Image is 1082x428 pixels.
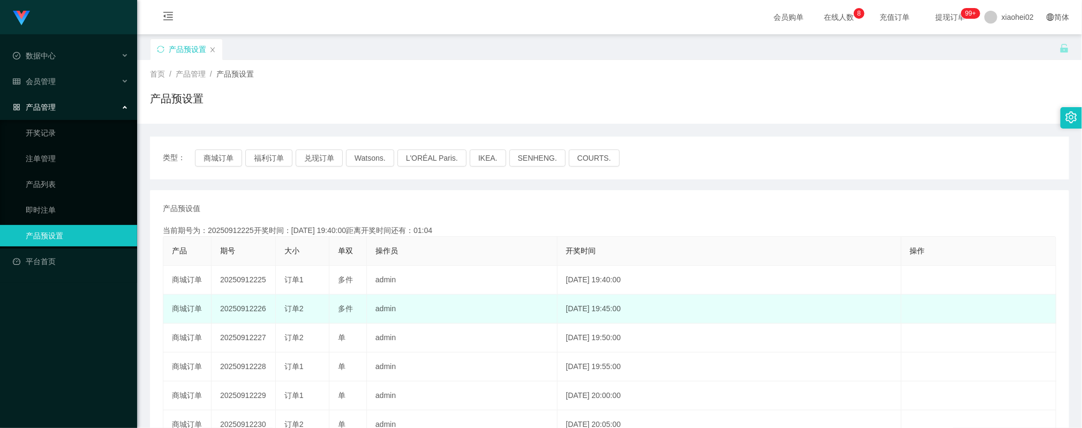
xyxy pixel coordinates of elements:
td: admin [367,324,558,352]
img: logo.9652507e.png [13,11,30,26]
span: / [210,70,212,78]
span: 单 [338,391,345,400]
a: 注单管理 [26,148,129,169]
span: 类型： [163,149,195,167]
span: 会员管理 [13,77,56,86]
span: 提现订单 [930,13,971,21]
span: 订单1 [284,391,304,400]
div: 当前期号为：20250912225开奖时间：[DATE] 19:40:00距离开奖时间还有：01:04 [163,225,1056,236]
i: 图标: sync [157,46,164,53]
span: 产品预设值 [163,203,200,214]
i: 图标: close [209,47,216,53]
i: 图标: menu-fold [150,1,186,35]
span: 产品预设置 [216,70,254,78]
i: 图标: setting [1065,111,1077,123]
td: [DATE] 19:45:00 [558,295,901,324]
span: 产品 [172,246,187,255]
button: 商城订单 [195,149,242,167]
button: 兑现订单 [296,149,343,167]
span: 多件 [338,304,353,313]
span: 操作 [910,246,925,255]
span: 在线人数 [818,13,859,21]
span: 单双 [338,246,353,255]
td: 20250912228 [212,352,276,381]
button: L'ORÉAL Paris. [397,149,467,167]
button: SENHENG. [509,149,566,167]
sup: 1181 [961,8,980,19]
a: 开奖记录 [26,122,129,144]
td: 商城订单 [163,266,212,295]
td: 20250912229 [212,381,276,410]
h1: 产品预设置 [150,91,204,107]
button: IKEA. [470,149,506,167]
i: 图标: check-circle-o [13,52,20,59]
td: 20250912225 [212,266,276,295]
div: 产品预设置 [169,39,206,59]
td: admin [367,266,558,295]
td: 商城订单 [163,295,212,324]
p: 8 [858,8,861,19]
sup: 8 [854,8,865,19]
span: 单 [338,362,345,371]
span: 操作员 [375,246,398,255]
td: [DATE] 19:55:00 [558,352,901,381]
td: 商城订单 [163,381,212,410]
span: 产品管理 [176,70,206,78]
td: [DATE] 19:40:00 [558,266,901,295]
button: Watsons. [346,149,394,167]
span: 多件 [338,275,353,284]
td: 商城订单 [163,324,212,352]
span: 单 [338,333,345,342]
td: [DATE] 19:50:00 [558,324,901,352]
a: 产品预设置 [26,225,129,246]
span: 充值订单 [874,13,915,21]
span: 订单2 [284,333,304,342]
span: 大小 [284,246,299,255]
a: 产品列表 [26,174,129,195]
span: 开奖时间 [566,246,596,255]
td: [DATE] 20:00:00 [558,381,901,410]
span: 订单1 [284,275,304,284]
span: 数据中心 [13,51,56,60]
span: 订单1 [284,362,304,371]
button: 福利订单 [245,149,292,167]
td: admin [367,295,558,324]
a: 即时注单 [26,199,129,221]
td: 商城订单 [163,352,212,381]
span: / [169,70,171,78]
td: admin [367,381,558,410]
td: 20250912227 [212,324,276,352]
i: 图标: table [13,78,20,85]
i: 图标: appstore-o [13,103,20,111]
span: 首页 [150,70,165,78]
i: 图标: unlock [1060,43,1069,53]
i: 图标: global [1047,13,1054,21]
span: 订单2 [284,304,304,313]
span: 产品管理 [13,103,56,111]
button: COURTS. [569,149,620,167]
span: 期号 [220,246,235,255]
td: 20250912226 [212,295,276,324]
td: admin [367,352,558,381]
a: 图标: dashboard平台首页 [13,251,129,272]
